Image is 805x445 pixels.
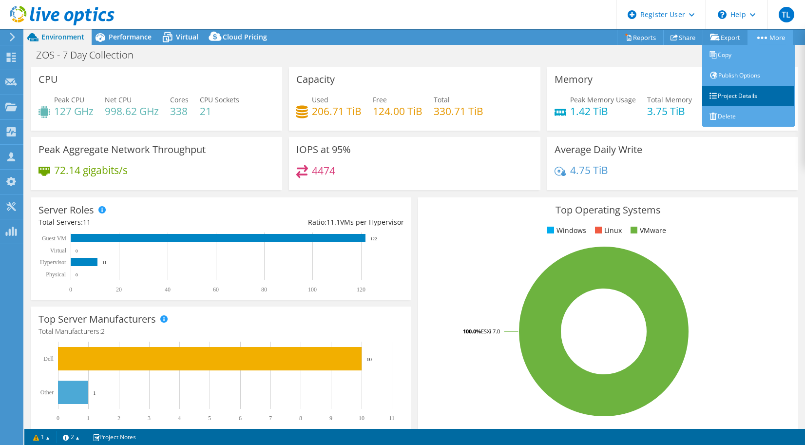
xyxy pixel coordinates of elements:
text: 2 [117,415,120,422]
li: VMware [628,225,666,236]
a: Project Details [702,86,795,106]
h4: 21 [200,106,239,116]
span: 11.1 [326,217,340,227]
text: 0 [69,286,72,293]
text: 10 [359,415,364,422]
a: 1 [26,431,57,443]
a: More [747,30,793,45]
span: TL [779,7,794,22]
h4: 124.00 TiB [373,106,422,116]
h3: CPU [38,74,58,85]
text: 6 [239,415,242,422]
text: 11 [102,260,107,265]
span: Performance [109,32,152,41]
h4: 72.14 gigabits/s [54,165,128,175]
span: Total [434,95,450,104]
span: Total Memory [647,95,692,104]
h4: 127 GHz [54,106,94,116]
h3: Capacity [296,74,335,85]
a: Copy [702,45,795,65]
span: Used [312,95,328,104]
span: 11 [83,217,91,227]
text: Other [40,389,54,396]
h3: Peak Aggregate Network Throughput [38,144,206,155]
text: 120 [357,286,365,293]
h4: 330.71 TiB [434,106,483,116]
a: Project Notes [86,431,143,443]
a: Delete [702,106,795,127]
text: 8 [299,415,302,422]
span: Net CPU [105,95,132,104]
span: Free [373,95,387,104]
h3: Top Operating Systems [425,205,791,215]
h3: Memory [555,74,593,85]
text: 1 [93,390,96,396]
text: Physical [46,271,66,278]
li: Windows [545,225,586,236]
span: CPU Sockets [200,95,239,104]
h3: Top Server Manufacturers [38,314,156,325]
text: Virtual [50,247,67,254]
h3: Server Roles [38,205,94,215]
svg: \n [718,10,727,19]
text: 4 [178,415,181,422]
text: 1 [87,415,90,422]
span: Cloud Pricing [223,32,267,41]
h3: IOPS at 95% [296,144,351,155]
li: Linux [593,225,622,236]
text: 60 [213,286,219,293]
tspan: ESXi 7.0 [481,328,500,335]
text: 3 [148,415,151,422]
h4: 206.71 TiB [312,106,362,116]
text: 11 [389,415,395,422]
text: 10 [366,356,372,362]
span: 2 [101,327,105,336]
a: Export [703,30,748,45]
text: Hypervisor [40,259,66,266]
h4: 338 [170,106,189,116]
text: 7 [269,415,272,422]
text: 20 [116,286,122,293]
a: Share [663,30,703,45]
text: Guest VM [42,235,66,242]
tspan: 100.0% [463,328,481,335]
a: Publish Options [702,65,795,86]
text: 0 [57,415,59,422]
h4: 4474 [312,165,335,176]
text: Dell [43,355,54,362]
text: 5 [208,415,211,422]
text: 122 [370,236,377,241]
text: 9 [329,415,332,422]
text: 0 [76,249,78,253]
a: Reports [617,30,664,45]
text: 0 [76,272,78,277]
text: 40 [165,286,171,293]
h3: Average Daily Write [555,144,642,155]
text: 80 [261,286,267,293]
span: Peak CPU [54,95,84,104]
span: Cores [170,95,189,104]
span: Environment [41,32,84,41]
text: 100 [308,286,317,293]
div: Total Servers: [38,217,221,228]
h4: 3.75 TiB [647,106,692,116]
h4: 998.62 GHz [105,106,159,116]
div: Ratio: VMs per Hypervisor [221,217,404,228]
h4: 4.75 TiB [570,165,608,175]
h1: ZOS - 7 Day Collection [32,50,149,60]
a: 2 [56,431,86,443]
span: Virtual [176,32,198,41]
h4: 1.42 TiB [570,106,636,116]
h4: Total Manufacturers: [38,326,404,337]
span: Peak Memory Usage [570,95,636,104]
